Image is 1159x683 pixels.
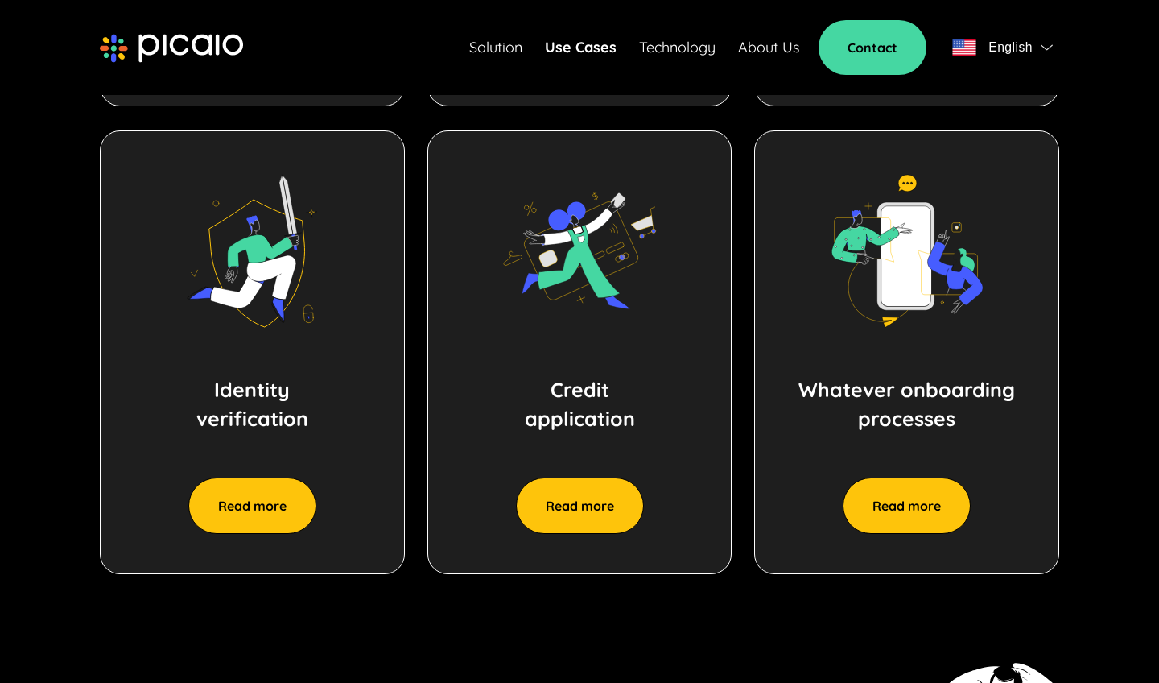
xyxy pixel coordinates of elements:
[798,375,1015,433] p: Whatever onboarding processes
[639,36,716,59] a: Technology
[819,20,926,75] a: Contact
[171,171,332,331] img: image
[100,34,243,63] img: picaio-logo
[946,31,1059,64] button: flagEnglishflag
[525,375,635,433] p: Credit application
[843,478,971,534] button: Read more
[738,36,799,59] a: About Us
[499,171,660,331] img: image
[1041,44,1053,51] img: flag
[545,36,617,59] a: Use Cases
[196,375,308,433] p: Identity verification
[827,171,988,331] img: image
[952,39,976,56] img: flag
[188,478,316,534] button: Read more
[516,478,644,534] button: Read more
[469,36,522,59] a: Solution
[988,36,1033,59] span: English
